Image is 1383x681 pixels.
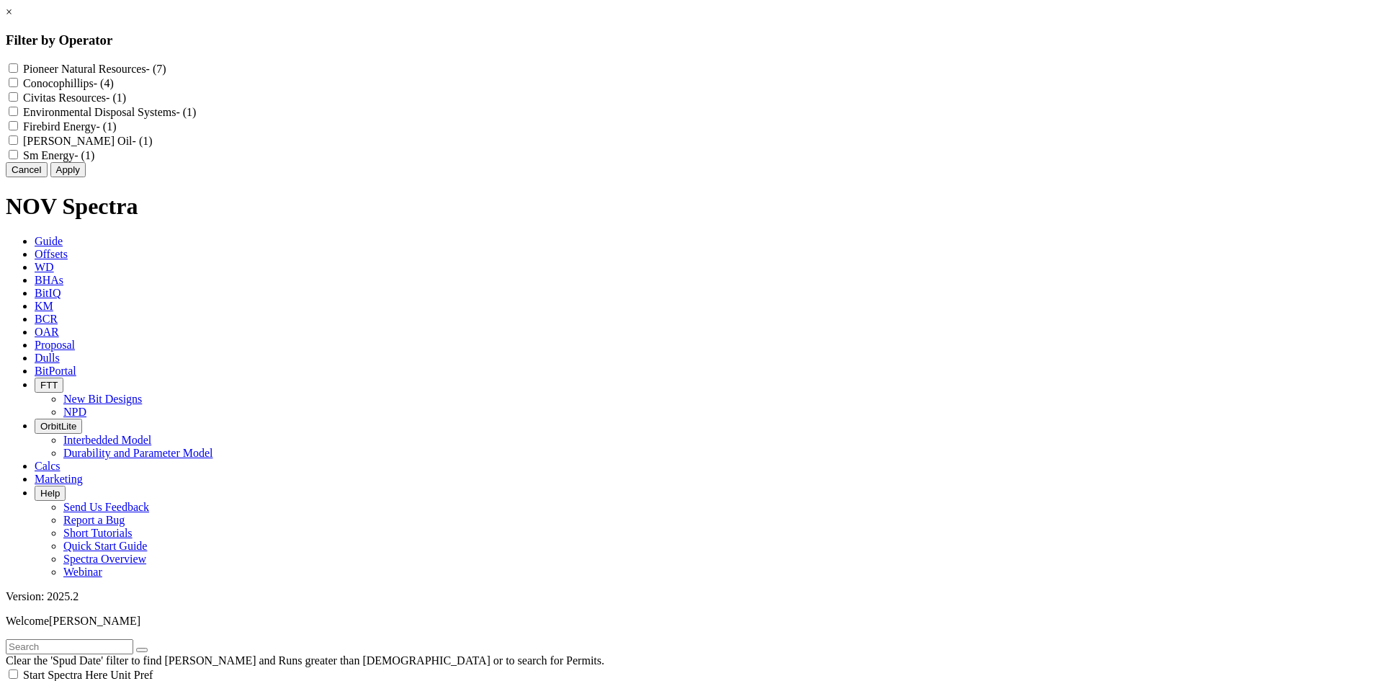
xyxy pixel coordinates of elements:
span: [PERSON_NAME] [49,615,140,627]
span: - (1) [133,135,153,147]
div: Version: 2025.2 [6,590,1377,603]
span: BCR [35,313,58,325]
span: FTT [40,380,58,391]
p: Welcome [6,615,1377,628]
label: Pioneer Natural Resources [23,63,166,75]
a: NPD [63,406,86,418]
span: OAR [35,326,59,338]
span: Clear the 'Spud Date' filter to find [PERSON_NAME] and Runs greater than [DEMOGRAPHIC_DATA] or to... [6,654,604,667]
a: Send Us Feedback [63,501,149,513]
span: Dulls [35,352,60,364]
span: KM [35,300,53,312]
span: WD [35,261,54,273]
input: Search [6,639,133,654]
span: Marketing [35,473,83,485]
span: Unit Pref [110,669,153,681]
span: Start Spectra Here [23,669,107,681]
h1: NOV Spectra [6,193,1377,220]
a: Interbedded Model [63,434,151,446]
span: - (7) [146,63,166,75]
a: Webinar [63,566,102,578]
span: Proposal [35,339,75,351]
a: × [6,6,12,18]
label: Environmental Disposal Systems [23,106,196,118]
span: - (1) [176,106,196,118]
label: [PERSON_NAME] Oil [23,135,153,147]
span: OrbitLite [40,421,76,432]
span: Guide [35,235,63,247]
a: Report a Bug [63,514,125,526]
span: - (1) [74,149,94,161]
h3: Filter by Operator [6,32,1377,48]
a: New Bit Designs [63,393,142,405]
span: - (1) [106,92,126,104]
span: BitPortal [35,365,76,377]
a: Durability and Parameter Model [63,447,213,459]
span: Help [40,488,60,499]
label: Firebird Energy [23,120,116,133]
a: Short Tutorials [63,527,133,539]
span: BitIQ [35,287,61,299]
label: Conocophillips [23,77,114,89]
span: - (1) [96,120,116,133]
a: Spectra Overview [63,553,146,565]
span: Calcs [35,460,61,472]
button: Apply [50,162,86,177]
span: - (4) [94,77,114,89]
button: Cancel [6,162,48,177]
a: Quick Start Guide [63,540,147,552]
label: Civitas Resources [23,92,126,104]
span: Offsets [35,248,68,260]
label: Sm Energy [23,149,94,161]
span: BHAs [35,274,63,286]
